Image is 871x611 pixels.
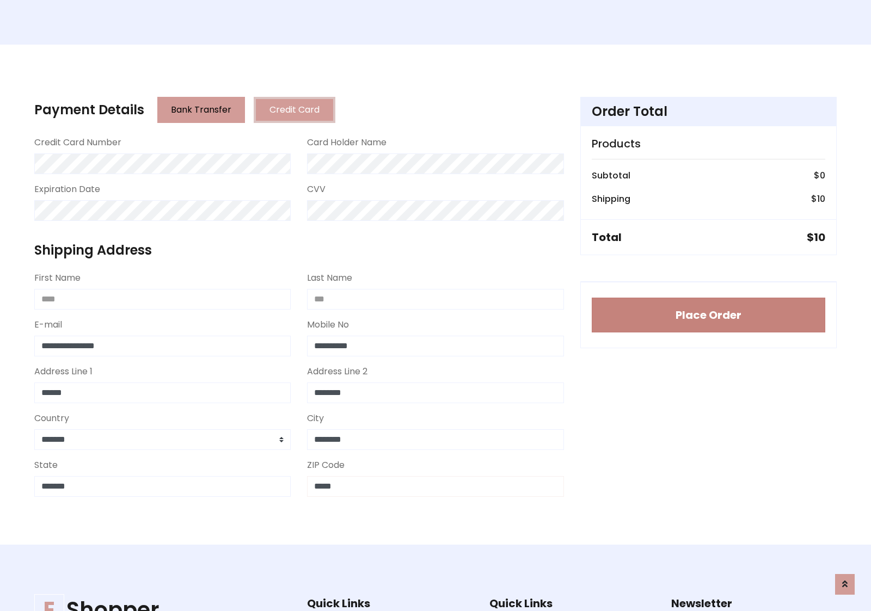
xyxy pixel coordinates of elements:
label: State [34,459,58,472]
label: Credit Card Number [34,136,121,149]
label: Card Holder Name [307,136,387,149]
h5: Products [592,137,825,150]
label: Last Name [307,271,352,285]
label: E-mail [34,318,62,331]
label: Address Line 2 [307,365,367,378]
label: CVV [307,183,326,196]
span: 10 [817,193,825,205]
label: Country [34,412,69,425]
h6: $ [811,194,825,204]
label: First Name [34,271,81,285]
span: 10 [814,230,825,245]
button: Bank Transfer [157,97,245,123]
h5: Quick Links [307,597,473,610]
h6: Subtotal [592,170,630,181]
h4: Shipping Address [34,243,564,258]
button: Credit Card [254,97,335,123]
label: ZIP Code [307,459,345,472]
label: City [307,412,324,425]
h5: Total [592,231,622,244]
span: 0 [820,169,825,182]
h6: Shipping [592,194,630,204]
label: Address Line 1 [34,365,93,378]
h5: Quick Links [489,597,655,610]
h4: Payment Details [34,102,144,118]
h4: Order Total [592,104,825,120]
h5: Newsletter [671,597,837,610]
button: Place Order [592,298,825,332]
h6: $ [814,170,825,181]
label: Mobile No [307,318,349,331]
h5: $ [807,231,825,244]
label: Expiration Date [34,183,100,196]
